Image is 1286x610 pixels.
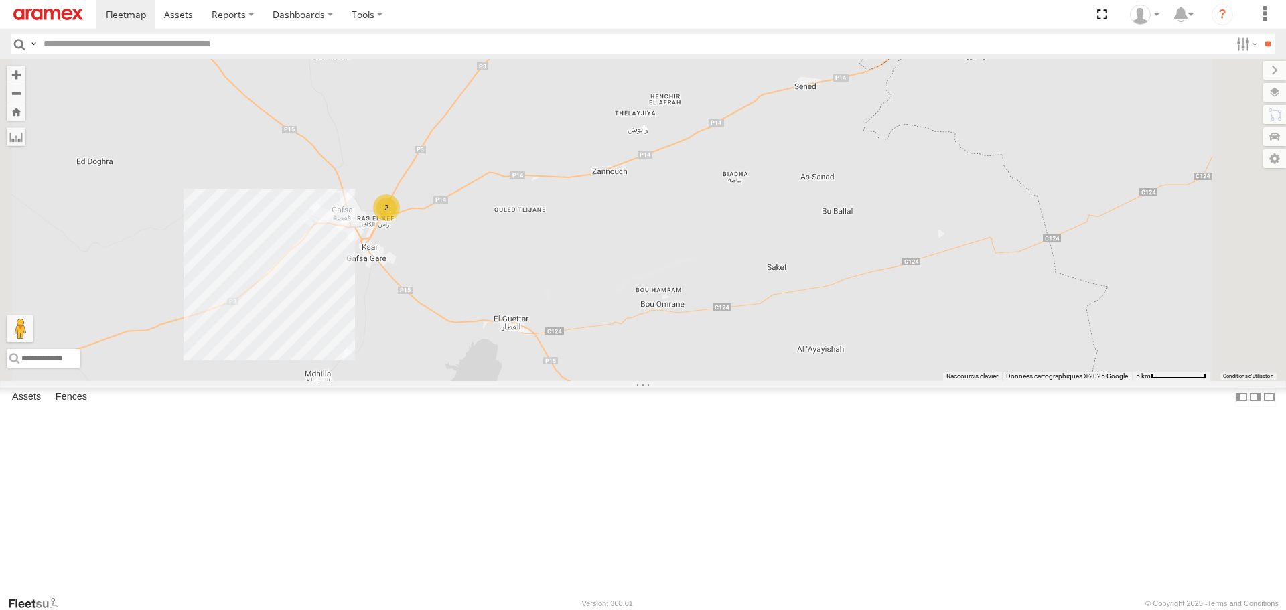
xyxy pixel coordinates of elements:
[1235,388,1248,407] label: Dock Summary Table to the Left
[1125,5,1164,25] div: Youssef Smat
[1223,373,1274,378] a: Conditions d'utilisation (s'ouvre dans un nouvel onglet)
[7,127,25,146] label: Measure
[49,388,94,407] label: Fences
[5,388,48,407] label: Assets
[1145,599,1279,607] div: © Copyright 2025 -
[7,66,25,84] button: Zoom in
[1208,599,1279,607] a: Terms and Conditions
[1136,372,1151,380] span: 5 km
[373,194,400,221] div: 2
[1263,388,1276,407] label: Hide Summary Table
[1231,34,1260,54] label: Search Filter Options
[582,599,633,607] div: Version: 308.01
[7,84,25,102] button: Zoom out
[7,597,69,610] a: Visit our Website
[1263,149,1286,168] label: Map Settings
[1212,4,1233,25] i: ?
[1248,388,1262,407] label: Dock Summary Table to the Right
[7,102,25,121] button: Zoom Home
[7,315,33,342] button: Faites glisser Pegman sur la carte pour ouvrir Street View
[13,9,83,20] img: aramex-logo.svg
[946,372,998,381] button: Raccourcis clavier
[1006,372,1128,380] span: Données cartographiques ©2025 Google
[1132,372,1210,381] button: Échelle de la carte : 5 km pour 79 pixels
[28,34,39,54] label: Search Query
